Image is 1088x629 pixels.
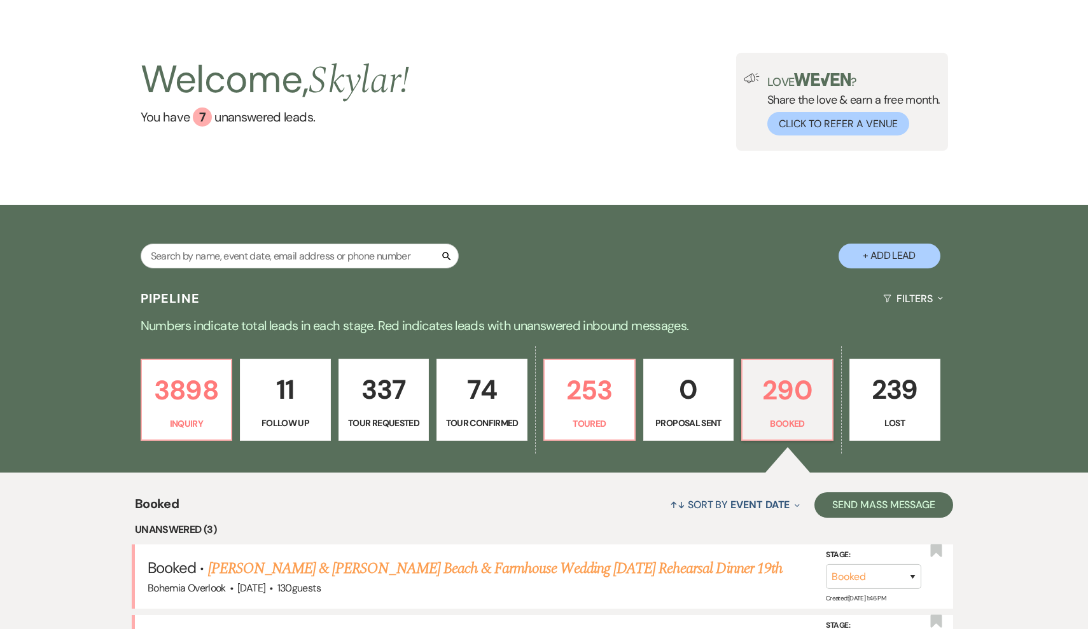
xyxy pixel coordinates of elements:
p: Toured [552,417,627,431]
p: 290 [750,369,825,411]
a: 253Toured [543,359,636,441]
p: Proposal Sent [652,416,726,430]
span: Booked [148,558,196,577]
span: [DATE] [237,581,265,595]
p: Inquiry [150,417,224,431]
p: Love ? [767,73,940,88]
a: 337Tour Requested [338,359,429,441]
input: Search by name, event date, email address or phone number [141,244,459,268]
span: Skylar ! [309,52,409,110]
p: 239 [858,368,932,411]
span: ↑↓ [670,498,685,511]
p: Tour Confirmed [445,416,519,430]
label: Stage: [826,548,921,562]
a: 11Follow Up [240,359,331,441]
p: Numbers indicate total leads in each stage. Red indicates leads with unanswered inbound messages. [86,315,1002,336]
a: 0Proposal Sent [643,359,734,441]
button: Send Mass Message [814,492,953,518]
h3: Pipeline [141,289,200,307]
span: Created: [DATE] 1:46 PM [826,594,886,602]
button: Sort By Event Date [665,488,805,522]
p: Booked [750,417,825,431]
a: 74Tour Confirmed [436,359,527,441]
span: Booked [135,494,179,522]
h2: Welcome, [141,53,409,107]
a: 3898Inquiry [141,359,233,441]
span: Bohemia Overlook [148,581,226,595]
a: [PERSON_NAME] & [PERSON_NAME] Beach & Farmhouse Wedding [DATE] Rehearsal Dinner 19th [208,557,783,580]
p: 3898 [150,369,224,411]
span: Event Date [730,498,790,511]
button: Filters [878,282,947,315]
p: Follow Up [248,416,323,430]
img: loud-speaker-illustration.svg [744,73,760,83]
p: 74 [445,368,519,411]
button: Click to Refer a Venue [767,112,909,135]
button: + Add Lead [839,244,940,268]
div: Share the love & earn a free month. [760,73,940,135]
a: You have 7 unanswered leads. [141,107,409,127]
a: 290Booked [741,359,833,441]
p: 253 [552,369,627,411]
img: weven-logo-green.svg [794,73,851,86]
span: 130 guests [277,581,321,595]
a: 239Lost [849,359,940,441]
p: Lost [858,416,932,430]
p: 0 [652,368,726,411]
p: 11 [248,368,323,411]
p: Tour Requested [347,416,421,430]
p: 337 [347,368,421,411]
li: Unanswered (3) [135,522,953,538]
div: 7 [193,107,212,127]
